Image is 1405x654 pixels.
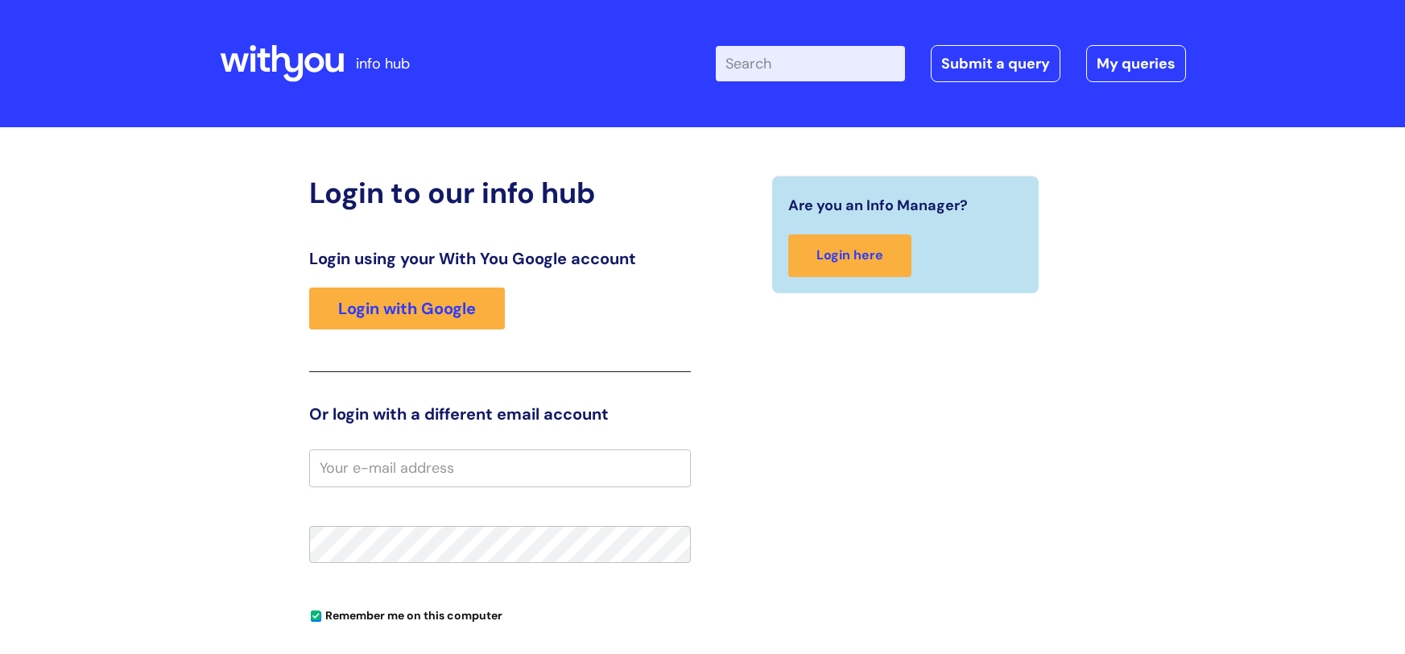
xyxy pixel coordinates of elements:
[309,449,691,486] input: Your e-mail address
[931,45,1060,82] a: Submit a query
[309,176,691,210] h2: Login to our info hub
[788,234,911,277] a: Login here
[309,605,502,623] label: Remember me on this computer
[309,288,505,329] a: Login with Google
[356,51,410,77] p: info hub
[788,192,968,218] span: Are you an Info Manager?
[311,611,321,622] input: Remember me on this computer
[309,249,691,268] h3: Login using your With You Google account
[309,404,691,424] h3: Or login with a different email account
[716,46,905,81] input: Search
[1086,45,1186,82] a: My queries
[309,602,691,627] div: You can uncheck this option if you're logging in from a shared device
